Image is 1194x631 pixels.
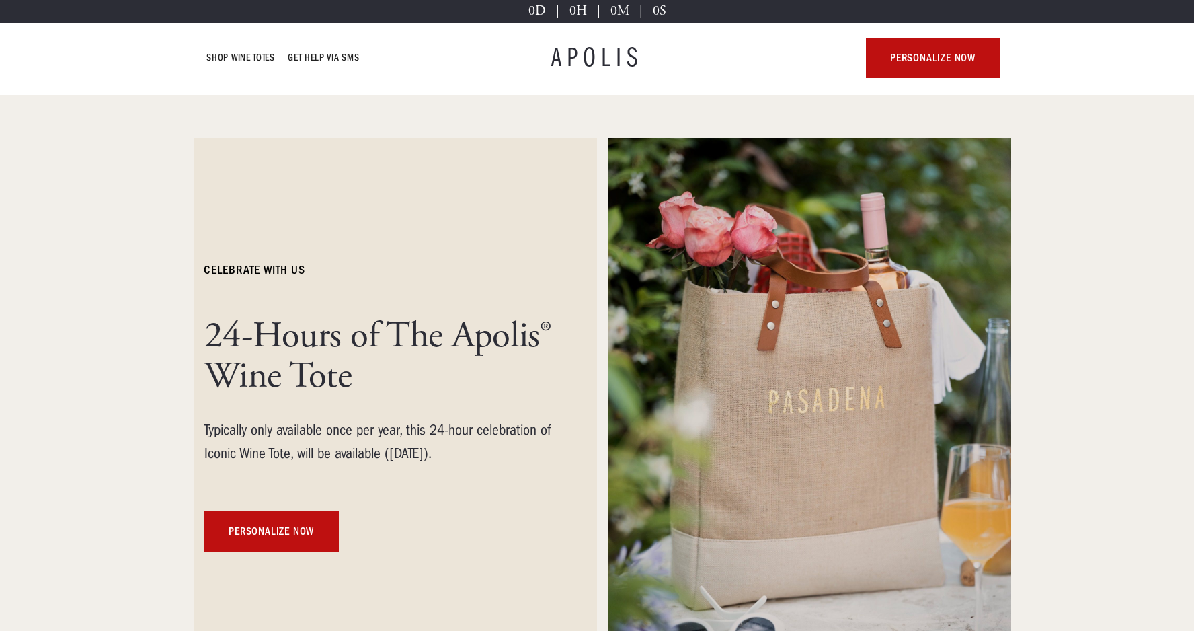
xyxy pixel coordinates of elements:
[288,50,360,66] a: GET HELP VIA SMS
[551,44,643,71] a: APOLIS
[204,316,554,397] h1: 24-Hours of The Apolis® Wine Tote
[204,511,339,552] a: personalize now
[204,262,305,279] h6: celebrate with us
[866,38,1000,78] a: personalize now
[207,50,275,66] a: Shop Wine Totes
[204,418,554,466] div: Typically only available once per year, this 24-hour celebration of Iconic Wine Tote, will be ava...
